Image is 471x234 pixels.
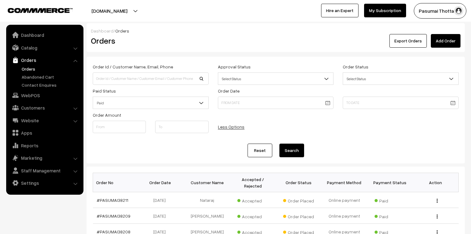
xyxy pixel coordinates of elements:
th: Customer Name [184,173,230,192]
a: Hire an Expert [321,4,359,17]
span: Order Placed [283,196,314,204]
span: Select Status [343,72,459,85]
span: Select Status [218,73,333,84]
h2: Orders [91,36,208,45]
a: Staff Management [8,165,81,176]
a: Customers [8,102,81,113]
div: / [91,28,460,34]
span: Paid [93,97,209,109]
span: Paid [375,196,405,204]
a: Less Options [218,124,244,129]
label: Approval Status [218,63,251,70]
a: #PASUMAI38209 [97,213,130,219]
a: Dashboard [91,28,113,33]
button: Export Orders [389,34,427,48]
button: [DOMAIN_NAME] [70,3,149,19]
a: Dashboard [8,29,81,41]
td: [DATE] [138,208,184,224]
input: From Date [218,97,334,109]
span: Paid [375,212,405,220]
label: Order Id / Customer Name, Email, Phone [93,63,173,70]
a: Reports [8,140,81,151]
th: Action [413,173,459,192]
th: Accepted / Rejected [230,173,276,192]
a: Website [8,115,81,126]
span: Orders [115,28,129,33]
span: Paid [93,97,208,108]
span: Accepted [237,212,268,220]
button: Pasumai Thotta… [414,3,466,19]
label: Order Amount [93,112,121,118]
a: Catalog [8,42,81,53]
th: Payment Method [321,173,367,192]
a: Contact Enquires [20,82,81,88]
button: Search [279,144,304,157]
img: Menu [437,214,438,219]
a: Apps [8,127,81,138]
td: Nataraj [184,192,230,208]
td: Online payment [321,208,367,224]
a: Abandoned Cart [20,74,81,80]
a: Orders [20,66,81,72]
input: From [93,121,146,133]
a: My Subscription [364,4,406,17]
a: COMMMERCE [8,6,62,14]
img: Menu [437,199,438,203]
a: WebPOS [8,90,81,101]
a: #PASUMAI38211 [97,197,128,203]
th: Order Date [138,173,184,192]
span: Accepted [237,196,268,204]
img: COMMMERCE [8,8,73,13]
a: Settings [8,177,81,188]
input: To Date [343,97,459,109]
th: Order Status [276,173,321,192]
a: Reset [248,144,272,157]
input: To [155,121,208,133]
img: user [454,6,463,15]
a: Marketing [8,152,81,163]
th: Order No [93,173,139,192]
a: Add Order [431,34,460,48]
span: Order Placed [283,212,314,220]
th: Payment Status [367,173,413,192]
label: Order Date [218,88,240,94]
td: Online payment [321,192,367,208]
span: Select Status [343,73,458,84]
input: Order Id / Customer Name / Customer Email / Customer Phone [93,72,209,85]
a: Orders [8,54,81,66]
span: Select Status [218,72,334,85]
label: Paid Status [93,88,116,94]
label: Order Status [343,63,368,70]
td: [PERSON_NAME] [184,208,230,224]
td: [DATE] [138,192,184,208]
